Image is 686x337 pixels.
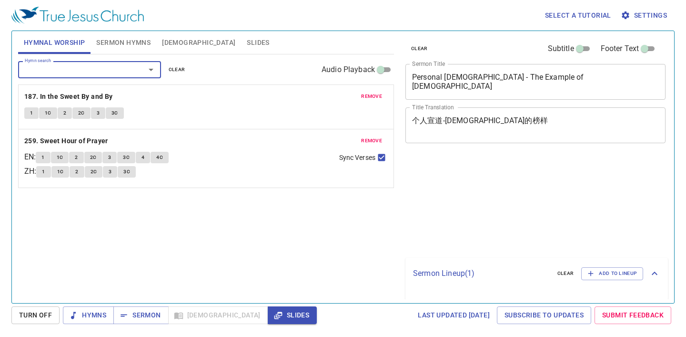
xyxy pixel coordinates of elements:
p: EN : [24,151,36,163]
span: 2 [75,153,78,162]
iframe: from-child [402,153,615,254]
button: remove [355,91,388,102]
span: remove [361,137,382,145]
span: 3C [123,168,130,176]
button: 3 [91,107,105,119]
span: remove [361,92,382,101]
button: clear [405,43,434,54]
b: 259. Sweet Hour of Prayer [24,135,108,147]
button: 3C [106,107,124,119]
span: Slides [275,309,309,321]
span: Select a tutorial [545,10,611,21]
button: 2C [72,107,91,119]
button: 3C [118,166,136,178]
span: 3 [109,168,111,176]
span: 1C [57,153,63,162]
span: 1 [42,168,45,176]
span: Turn Off [19,309,52,321]
p: ZH : [24,166,36,177]
span: 2 [75,168,78,176]
button: clear [163,64,191,75]
span: 3C [123,153,130,162]
button: 259. Sweet Hour of Prayer [24,135,110,147]
span: Submit Feedback [602,309,664,321]
span: Sermon [121,309,161,321]
span: 2C [90,153,97,162]
button: 1 [36,152,50,163]
textarea: 个人宣道-[DEMOGRAPHIC_DATA]的榜样 [412,116,659,134]
button: 2 [69,152,83,163]
span: Audio Playback [322,64,375,75]
ul: sermon lineup list [405,290,668,332]
span: clear [411,44,428,53]
b: 187. In the Sweet By and By [24,91,113,103]
button: Settings [619,7,671,24]
button: 1C [39,107,57,119]
img: True Jesus Church [11,7,144,24]
button: 2 [70,166,84,178]
button: 1C [51,152,69,163]
button: 2C [84,152,102,163]
button: 3 [102,152,117,163]
a: Submit Feedback [595,306,671,324]
div: Sermon Lineup(1)clearAdd to Lineup [405,258,668,289]
span: 2 [63,109,66,117]
a: Subscribe to Updates [497,306,591,324]
button: Open [144,63,158,76]
button: clear [552,268,580,279]
button: 1 [24,107,39,119]
button: remove [355,135,388,147]
button: 3C [117,152,135,163]
button: Turn Off [11,306,60,324]
span: Footer Text [601,43,639,54]
span: 2C [91,168,97,176]
button: 1 [36,166,50,178]
button: 4C [151,152,169,163]
button: 4 [136,152,150,163]
span: 1C [45,109,51,117]
span: Settings [623,10,667,21]
span: Sync Verses [339,153,375,163]
span: 4C [156,153,163,162]
span: 3 [108,153,111,162]
button: Slides [268,306,317,324]
span: Slides [247,37,269,49]
button: Hymns [63,306,114,324]
span: Subscribe to Updates [504,309,584,321]
button: 2 [58,107,72,119]
span: 3 [97,109,100,117]
button: Add to Lineup [581,267,643,280]
span: Subtitle [548,43,574,54]
a: Last updated [DATE] [414,306,494,324]
button: 3 [103,166,117,178]
span: 3C [111,109,118,117]
span: clear [557,269,574,278]
button: 1C [51,166,70,178]
textarea: Personal [DEMOGRAPHIC_DATA] - The Example of [DEMOGRAPHIC_DATA] [412,73,659,91]
button: Select a tutorial [541,7,615,24]
span: Hymnal Worship [24,37,85,49]
span: 1 [30,109,33,117]
button: 2C [85,166,103,178]
span: 1 [41,153,44,162]
span: 2C [78,109,85,117]
span: Hymns [71,309,106,321]
p: Sermon Lineup ( 1 ) [413,268,550,279]
span: 4 [141,153,144,162]
span: Sermon Hymns [96,37,151,49]
span: Last updated [DATE] [418,309,490,321]
span: Add to Lineup [587,269,637,278]
span: clear [169,65,185,74]
button: Sermon [113,306,168,324]
span: 1C [57,168,64,176]
button: 187. In the Sweet By and By [24,91,114,103]
span: [DEMOGRAPHIC_DATA] [162,37,235,49]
